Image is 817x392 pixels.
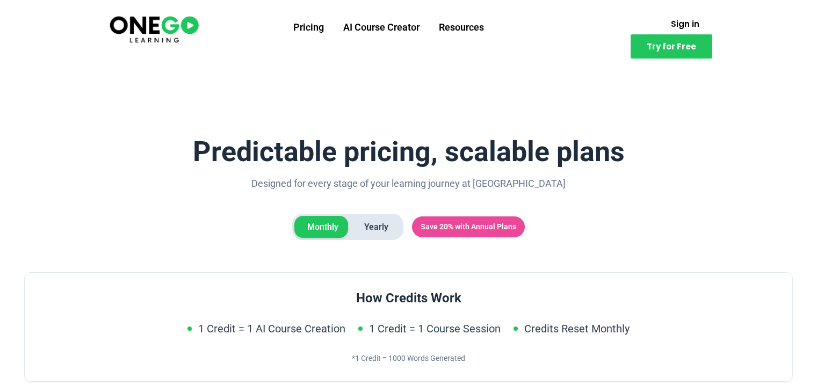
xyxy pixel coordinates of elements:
span: Sign in [671,20,699,28]
div: *1 Credit = 1000 Words Generated [42,352,775,364]
a: Pricing [284,13,334,41]
span: Credits Reset Monthly [524,320,630,337]
span: Monthly [294,216,351,238]
p: Designed for every stage of your learning journey at [GEOGRAPHIC_DATA] [234,176,583,192]
h1: Predictable pricing, scalable plans [24,136,793,167]
a: Sign in [658,13,712,34]
span: Save 20% with Annual Plans [412,216,525,237]
a: Resources [429,13,494,41]
h3: How Credits Work [42,290,775,307]
span: Yearly [351,216,401,238]
a: AI Course Creator [334,13,429,41]
span: Try for Free [647,42,696,50]
a: Try for Free [631,34,712,59]
span: 1 Credit = 1 Course Session [369,320,501,337]
span: 1 Credit = 1 AI Course Creation [198,320,345,337]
